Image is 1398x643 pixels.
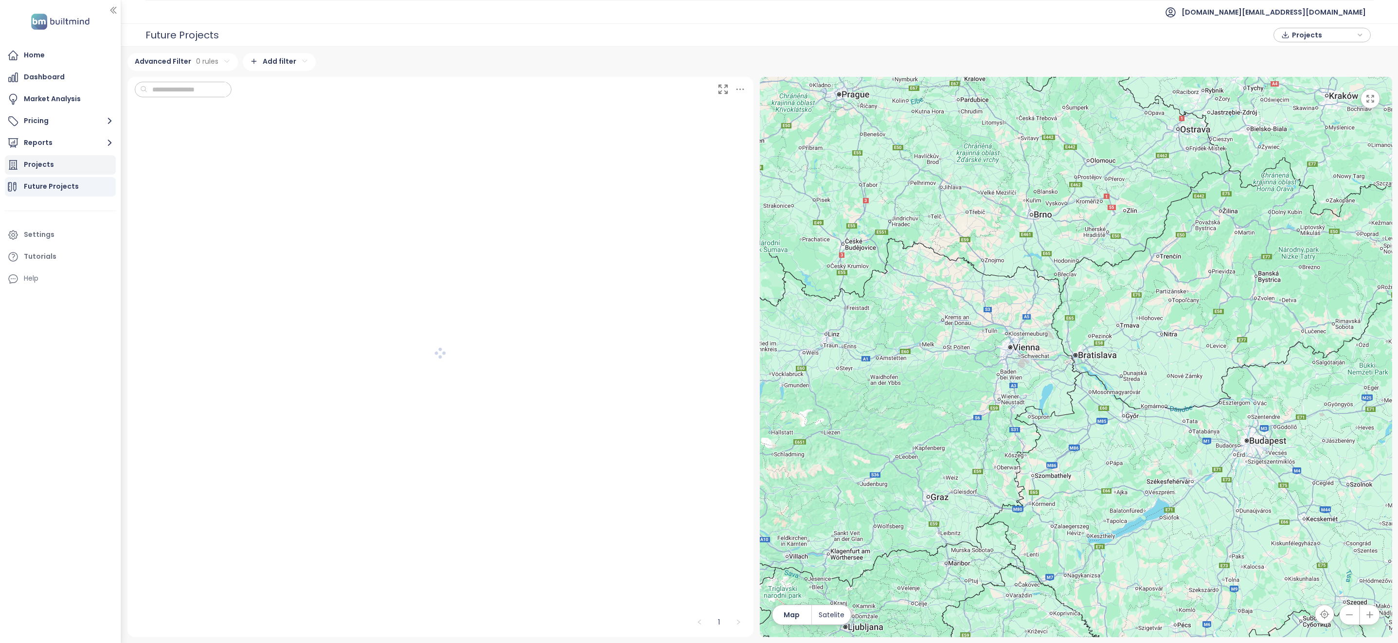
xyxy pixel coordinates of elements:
[5,225,116,245] a: Settings
[24,272,38,285] div: Help
[711,614,727,630] li: 1
[24,229,54,241] div: Settings
[243,53,316,71] div: Add filter
[772,605,811,625] button: Map
[1182,0,1366,24] span: [DOMAIN_NAME][EMAIL_ADDRESS][DOMAIN_NAME]
[692,614,707,630] li: Previous Page
[24,93,81,105] div: Market Analysis
[692,614,707,630] button: left
[819,609,844,620] span: Satelite
[735,619,741,625] span: right
[731,614,746,630] button: right
[127,53,238,71] div: Advanced Filter
[5,133,116,153] button: Reports
[5,155,116,175] a: Projects
[5,68,116,87] a: Dashboard
[5,89,116,109] a: Market Analysis
[5,247,116,267] a: Tutorials
[5,111,116,131] button: Pricing
[28,12,92,32] img: logo
[24,250,56,263] div: Tutorials
[5,269,116,288] div: Help
[697,619,702,625] span: left
[1292,28,1355,42] span: Projects
[196,56,218,67] span: 0 rules
[24,180,79,193] div: Future Projects
[24,49,45,61] div: Home
[24,71,65,83] div: Dashboard
[731,614,746,630] li: Next Page
[5,177,116,196] a: Future Projects
[712,615,726,629] a: 1
[24,159,54,171] div: Projects
[812,605,851,625] button: Satelite
[1279,28,1365,42] div: button
[5,46,116,65] a: Home
[145,25,219,45] div: Future Projects
[784,609,800,620] span: Map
